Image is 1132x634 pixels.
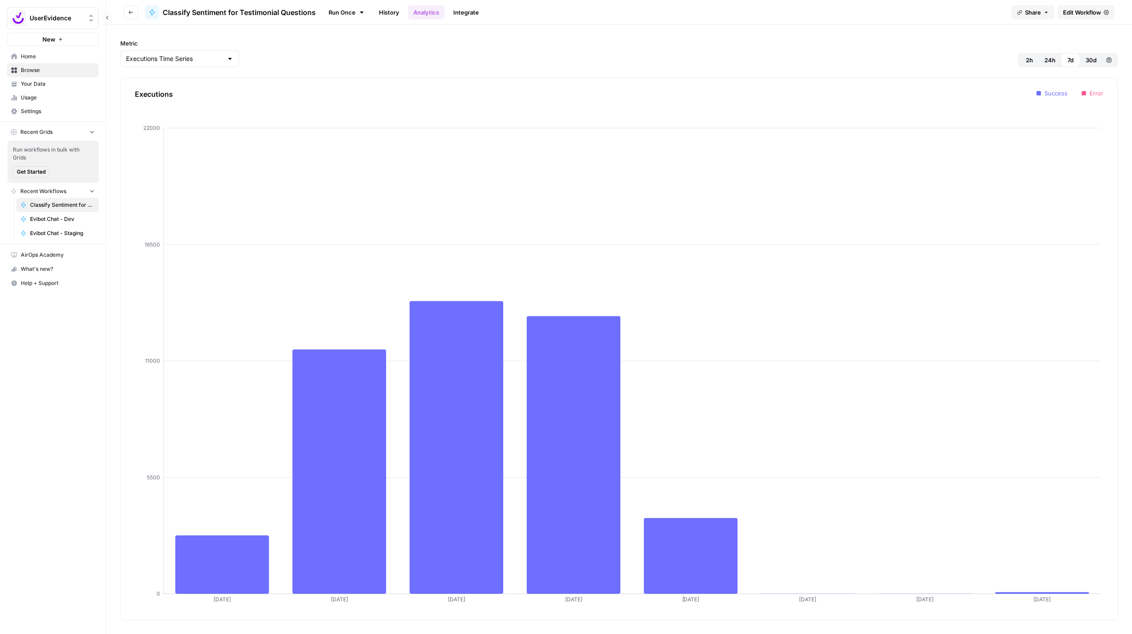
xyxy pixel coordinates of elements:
span: Recent Grids [20,128,53,136]
span: Usage [21,94,95,102]
a: Evibot Chat - Staging [16,226,99,240]
button: Recent Workflows [7,185,99,198]
span: 2h [1026,56,1033,65]
span: Home [21,53,95,61]
a: Usage [7,91,99,105]
tspan: [DATE] [917,596,934,603]
span: 7d [1067,56,1074,65]
a: Your Data [7,77,99,91]
tspan: [DATE] [799,596,817,603]
a: Analytics [408,5,444,19]
a: Integrate [448,5,484,19]
a: Classify Sentiment for Testimonial Questions [16,198,99,212]
tspan: [DATE] [1034,596,1051,603]
span: 30d [1086,56,1097,65]
button: New [7,33,99,46]
a: Browse [7,63,99,77]
tspan: [DATE] [682,596,700,603]
button: Workspace: UserEvidence [7,7,99,29]
div: What's new? [8,262,98,276]
button: Share [1012,5,1054,19]
button: 2h [1020,53,1039,67]
button: 24h [1039,53,1061,67]
span: Browse [21,66,95,74]
span: Recent Workflows [20,187,66,195]
button: Recent Grids [7,125,99,139]
span: UserEvidence [30,14,83,23]
span: Help + Support [21,279,95,287]
a: Settings [7,104,99,118]
a: Evibot Chat - Dev [16,212,99,226]
tspan: 22000 [143,125,160,131]
span: Get Started [17,168,46,176]
button: 30d [1080,53,1102,67]
input: Executions Time Series [126,54,223,63]
span: Evibot Chat - Dev [30,215,95,223]
span: Edit Workflow [1063,8,1101,17]
a: AirOps Academy [7,248,99,262]
tspan: 5500 [147,474,160,481]
tspan: [DATE] [448,596,465,603]
span: Classify Sentiment for Testimonial Questions [30,201,95,209]
img: UserEvidence Logo [10,10,26,26]
tspan: 0 [157,591,160,597]
span: 24h [1044,56,1056,65]
span: Share [1025,8,1041,17]
span: AirOps Academy [21,251,95,259]
button: Help + Support [7,276,99,290]
span: Evibot Chat - Staging [30,229,95,237]
label: Metric [120,39,239,48]
li: Error [1082,89,1103,98]
span: Classify Sentiment for Testimonial Questions [163,7,316,18]
li: Success [1036,89,1067,98]
tspan: 11000 [145,357,160,364]
a: Classify Sentiment for Testimonial Questions [145,5,316,19]
span: Your Data [21,80,95,88]
span: Run workflows in bulk with Grids [13,146,93,162]
span: New [42,35,55,44]
tspan: [DATE] [331,596,348,603]
a: Edit Workflow [1058,5,1114,19]
tspan: [DATE] [565,596,582,603]
a: Run Once [323,5,370,20]
tspan: 16500 [145,241,160,248]
a: Home [7,49,99,64]
tspan: [DATE] [214,596,231,603]
span: Settings [21,107,95,115]
a: History [374,5,405,19]
button: Get Started [13,166,50,178]
button: What's new? [7,262,99,276]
